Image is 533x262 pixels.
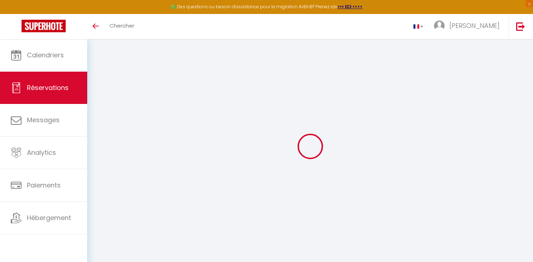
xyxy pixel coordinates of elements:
[516,22,525,31] img: logout
[27,181,61,190] span: Paiements
[449,21,500,30] span: [PERSON_NAME]
[109,22,134,29] span: Chercher
[104,14,140,39] a: Chercher
[22,20,66,32] img: Super Booking
[429,14,509,39] a: ... [PERSON_NAME]
[27,148,56,157] span: Analytics
[27,83,69,92] span: Réservations
[337,4,363,10] a: >>> ICI <<<<
[27,115,60,124] span: Messages
[434,20,445,31] img: ...
[27,213,71,222] span: Hébergement
[27,51,64,59] span: Calendriers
